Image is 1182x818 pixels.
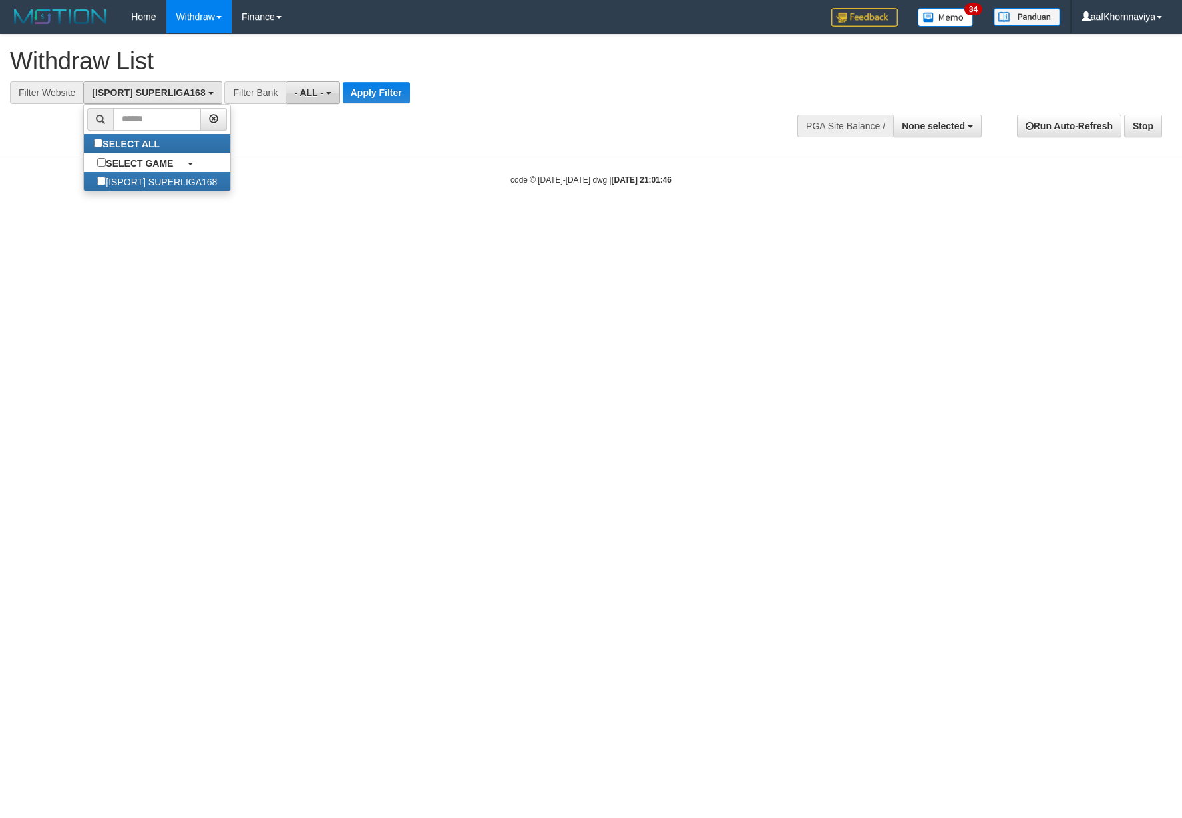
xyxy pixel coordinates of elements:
small: code © [DATE]-[DATE] dwg | [510,175,672,185]
input: [ISPORT] SUPERLIGA168 [97,177,106,185]
img: Button%20Memo.svg [918,8,974,27]
div: Filter Website [10,81,83,104]
label: [ISPORT] SUPERLIGA168 [84,172,230,191]
a: Run Auto-Refresh [1017,115,1121,137]
button: None selected [893,115,982,137]
img: MOTION_logo.png [10,7,111,27]
div: PGA Site Balance / [797,115,893,137]
div: Filter Bank [224,81,286,104]
a: SELECT GAME [84,153,230,172]
span: - ALL - [294,87,323,98]
input: SELECT ALL [94,139,102,147]
input: SELECT GAME [97,158,106,167]
img: Feedback.jpg [831,8,898,27]
strong: [DATE] 21:01:46 [612,175,672,185]
button: Apply Filter [343,82,410,103]
img: panduan.png [994,8,1060,26]
span: None selected [902,121,965,131]
span: [ISPORT] SUPERLIGA168 [92,87,205,98]
button: - ALL - [286,81,339,104]
h1: Withdraw List [10,48,775,75]
label: SELECT ALL [84,134,173,153]
a: Stop [1124,115,1162,137]
span: 34 [964,3,982,15]
b: SELECT GAME [106,158,173,169]
button: [ISPORT] SUPERLIGA168 [83,81,222,104]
